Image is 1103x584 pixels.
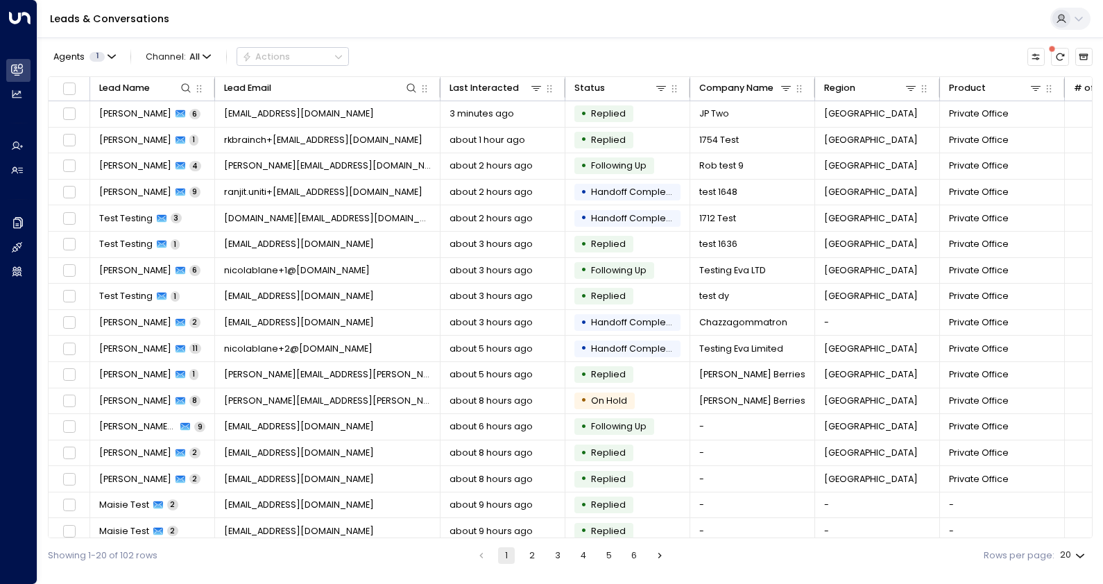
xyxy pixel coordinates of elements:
div: • [581,364,587,386]
span: Replied [591,473,626,485]
span: 1 [89,52,105,62]
div: Region [824,80,918,96]
button: Go to page 3 [549,547,566,564]
span: about 3 hours ago [450,290,533,302]
span: 2 [189,474,200,484]
span: about 2 hours ago [450,212,533,225]
div: • [581,416,587,438]
span: about 1 hour ago [450,134,525,146]
span: London [824,473,918,486]
span: ranjitsalesai+10@gmail.com [224,238,374,250]
span: about 9 hours ago [450,525,533,538]
span: London [824,238,918,250]
td: - [815,518,940,544]
span: 9 [189,187,200,197]
span: Following Up [591,160,647,171]
div: Lead Email [224,80,419,96]
span: nicolablane+2@hotmail.com [224,343,373,355]
span: test 1636 [699,238,737,250]
span: Replied [591,447,626,458]
span: Testing Eva Limited [699,343,783,355]
div: Company Name [699,80,773,96]
span: Testing Eva LTD [699,264,766,277]
span: London [824,264,918,277]
span: 2 [189,447,200,458]
div: • [581,312,587,334]
div: Lead Name [99,80,194,96]
td: - [690,440,815,466]
span: Toggle select row [61,237,77,252]
span: about 8 hours ago [450,447,533,459]
span: Handoff Completed [591,186,681,198]
span: Toggle select row [61,393,77,409]
span: 8 [189,395,200,406]
nav: pagination navigation [472,547,669,564]
button: Actions [237,47,349,66]
span: Private Office [949,186,1009,198]
span: Replied [591,108,626,119]
span: Toggle select row [61,524,77,540]
div: Status [574,80,669,96]
button: Go to next page [651,547,668,564]
span: Test Testing [99,290,153,302]
div: 20 [1060,546,1088,565]
div: • [581,103,587,125]
span: London [824,108,918,120]
span: James Pinner [99,108,171,120]
span: jamespinnerbbr@gmail.com [224,108,374,120]
span: about 3 hours ago [450,238,533,250]
span: Toggle select row [61,419,77,435]
div: • [581,234,587,255]
button: Go to page 5 [601,547,617,564]
td: - [690,518,815,544]
span: Private Office [949,264,1009,277]
span: 2 [167,526,178,536]
button: Go to page 6 [626,547,642,564]
span: 3 minutes ago [450,108,514,120]
span: Toggle select all [61,80,77,96]
span: nicolablane+1@hotmail.com [224,264,370,277]
span: teganellis00@gmail.com [224,447,374,459]
span: 4 [189,161,201,171]
span: 2 [189,317,200,327]
span: Maisie king [99,473,171,486]
span: Replied [591,499,626,510]
span: Replied [591,238,626,250]
span: about 6 hours ago [450,420,533,433]
span: JP Two [699,108,729,120]
span: Private Office [949,420,1009,433]
span: London [824,395,918,407]
td: - [940,492,1065,518]
span: Maisie Test [99,525,149,538]
span: Robert Noguera [99,160,171,172]
span: Toggle select row [61,497,77,513]
span: 11 [189,343,201,354]
span: about 9 hours ago [450,499,533,511]
span: Private Office [949,343,1009,355]
span: Private Office [949,108,1009,120]
div: • [581,495,587,516]
span: Replied [591,290,626,302]
span: Following Up [591,264,647,276]
span: 6 [189,265,200,275]
span: maisiemking@gmail.com [224,473,374,486]
span: about 2 hours ago [450,160,533,172]
span: test 1648 [699,186,737,198]
span: about 8 hours ago [450,395,533,407]
span: Nicola Merryman [99,343,171,355]
span: London [824,290,918,302]
span: 9 [194,422,205,432]
span: about 2 hours ago [450,186,533,198]
span: test@outlook.com [224,290,374,302]
span: Danny Babington [99,368,171,381]
span: Toggle select row [61,289,77,304]
span: On Hold [591,395,627,406]
span: ranjit.test.one+1712@gmail.com [224,212,431,225]
div: • [581,520,587,542]
td: - [815,492,940,518]
span: Toggle select row [61,341,77,357]
span: Replied [591,134,626,146]
span: There are new threads available. Refresh the grid to view the latest updates. [1051,48,1068,65]
div: Product [949,80,1043,96]
div: Lead Name [99,80,150,96]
